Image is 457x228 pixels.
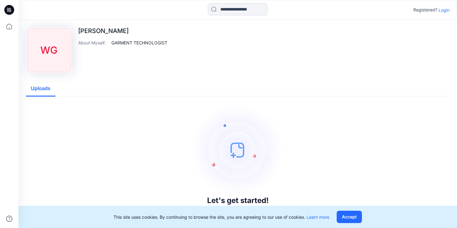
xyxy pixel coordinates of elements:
button: Uploads [26,81,55,97]
p: Login [439,7,450,13]
p: About Myself : [78,39,109,46]
h3: Let's get started! [207,196,269,205]
p: [PERSON_NAME] [78,27,167,35]
p: GARMENT TECHNOLOGIST [111,39,167,46]
img: empty-state-image.svg [192,104,284,196]
div: WG [27,28,71,72]
p: Registered? [413,6,437,14]
button: Accept [337,211,362,223]
a: Learn more [307,214,329,220]
p: This site uses cookies. By continuing to browse the site, you are agreeing to our use of cookies. [114,214,329,220]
